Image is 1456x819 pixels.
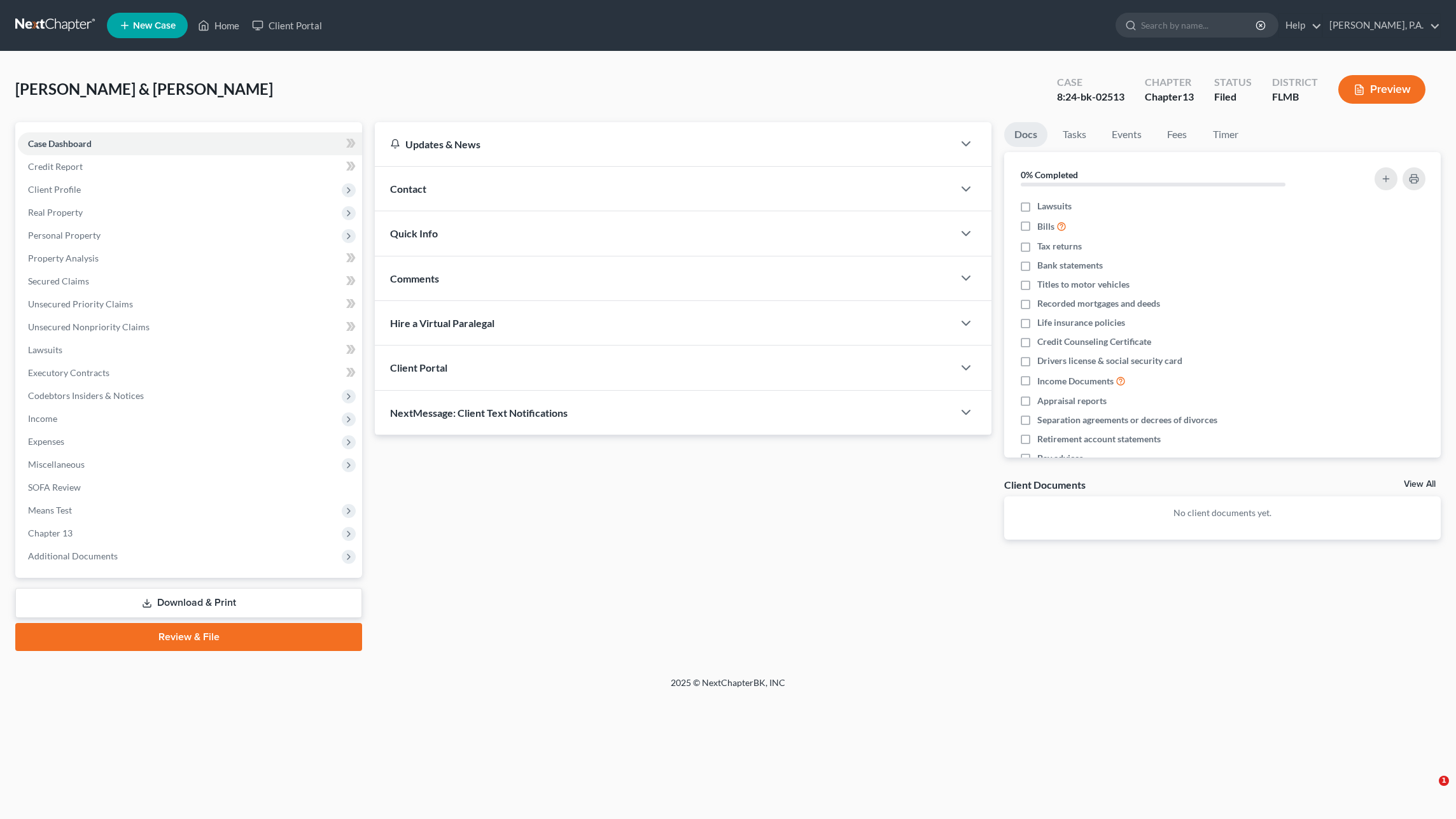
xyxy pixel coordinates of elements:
[1037,316,1125,329] span: Life insurance policies
[28,321,150,332] span: Unsecured Nonpriority Claims
[28,138,92,149] span: Case Dashboard
[365,676,1091,699] div: 2025 © NextChapterBK, INC
[1004,478,1086,491] div: Client Documents
[1182,90,1194,102] span: 13
[390,361,447,374] span: Client Portal
[28,161,83,172] span: Credit Report
[28,390,144,401] span: Codebtors Insiders & Notices
[133,21,176,31] span: New Case
[1037,297,1160,310] span: Recorded mortgages and deeds
[1037,278,1130,291] span: Titles to motor vehicles
[1037,200,1072,213] span: Lawsuits
[1037,375,1114,388] span: Income Documents
[1037,414,1217,426] span: Separation agreements or decrees of divorces
[28,436,64,447] span: Expenses
[1014,507,1431,519] p: No client documents yet.
[390,137,938,151] div: Updates & News
[1404,480,1436,489] a: View All
[28,298,133,309] span: Unsecured Priority Claims
[1037,220,1054,233] span: Bills
[18,316,362,339] a: Unsecured Nonpriority Claims
[28,184,81,195] span: Client Profile
[1338,75,1425,104] button: Preview
[28,459,85,470] span: Miscellaneous
[18,132,362,155] a: Case Dashboard
[15,80,273,98] span: [PERSON_NAME] & [PERSON_NAME]
[18,476,362,499] a: SOFA Review
[390,317,494,329] span: Hire a Virtual Paralegal
[1214,90,1252,104] div: Filed
[390,227,438,239] span: Quick Info
[1272,90,1318,104] div: FLMB
[18,247,362,270] a: Property Analysis
[1203,122,1249,147] a: Timer
[1413,776,1443,806] iframe: Intercom live chat
[18,270,362,293] a: Secured Claims
[192,14,246,37] a: Home
[1145,90,1194,104] div: Chapter
[28,344,62,355] span: Lawsuits
[1214,75,1252,90] div: Status
[1279,14,1322,37] a: Help
[18,155,362,178] a: Credit Report
[390,183,426,195] span: Contact
[1323,14,1440,37] a: [PERSON_NAME], P.A.
[28,230,101,241] span: Personal Property
[28,413,57,424] span: Income
[1037,354,1182,367] span: Drivers license & social security card
[15,588,362,618] a: Download & Print
[1272,75,1318,90] div: District
[18,361,362,384] a: Executory Contracts
[28,505,72,515] span: Means Test
[1053,122,1096,147] a: Tasks
[28,276,89,286] span: Secured Claims
[1141,13,1257,37] input: Search by name...
[1037,452,1083,465] span: Pay advices
[1439,776,1449,786] span: 1
[28,528,73,538] span: Chapter 13
[28,207,83,218] span: Real Property
[390,407,568,419] span: NextMessage: Client Text Notifications
[1037,395,1107,407] span: Appraisal reports
[1145,75,1194,90] div: Chapter
[1057,75,1124,90] div: Case
[1157,122,1198,147] a: Fees
[1102,122,1152,147] a: Events
[1004,122,1047,147] a: Docs
[1037,240,1082,253] span: Tax returns
[390,272,439,284] span: Comments
[28,550,118,561] span: Additional Documents
[1037,335,1151,348] span: Credit Counseling Certificate
[1037,259,1103,272] span: Bank statements
[1037,433,1161,445] span: Retirement account statements
[18,293,362,316] a: Unsecured Priority Claims
[1057,90,1124,104] div: 8:24-bk-02513
[28,367,109,378] span: Executory Contracts
[246,14,328,37] a: Client Portal
[28,482,81,493] span: SOFA Review
[18,339,362,361] a: Lawsuits
[1021,169,1078,180] strong: 0% Completed
[15,623,362,651] a: Review & File
[28,253,99,263] span: Property Analysis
